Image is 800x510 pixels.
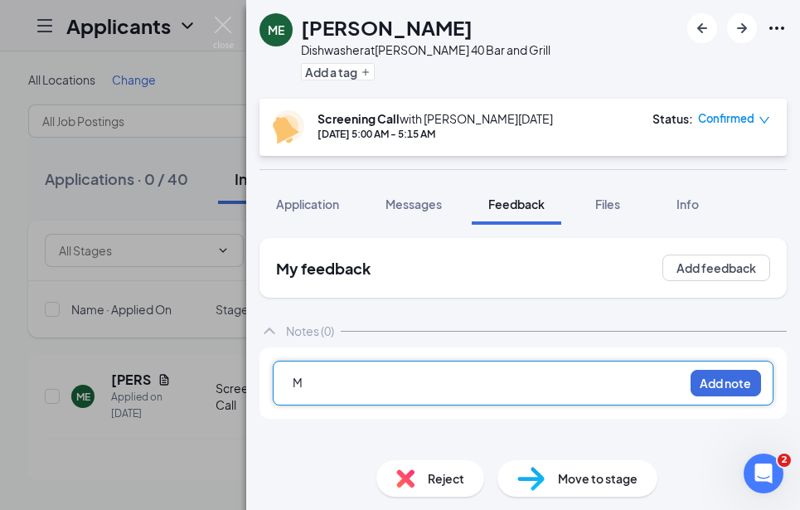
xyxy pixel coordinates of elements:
[276,258,371,279] h2: My feedback
[744,454,783,493] iframe: Intercom live chat
[293,375,303,390] span: M
[759,114,770,126] span: down
[558,469,638,488] span: Move to stage
[318,111,400,126] b: Screening Call
[687,13,717,43] button: ArrowLeftNew
[488,197,545,211] span: Feedback
[732,18,752,38] svg: ArrowRight
[385,197,442,211] span: Messages
[691,370,761,396] button: Add note
[698,110,754,127] span: Confirmed
[301,13,473,41] h1: [PERSON_NAME]
[778,454,791,467] span: 2
[276,197,339,211] span: Application
[286,323,334,339] div: Notes (0)
[318,127,553,141] div: [DATE] 5:00 AM - 5:15 AM
[259,321,279,341] svg: ChevronUp
[301,63,375,80] button: PlusAdd a tag
[676,197,699,211] span: Info
[595,197,620,211] span: Files
[692,18,712,38] svg: ArrowLeftNew
[428,469,464,488] span: Reject
[301,41,550,58] div: Dishwasher at [PERSON_NAME] 40 Bar and Grill
[767,18,787,38] svg: Ellipses
[727,13,757,43] button: ArrowRight
[662,255,770,281] button: Add feedback
[318,110,553,127] div: with [PERSON_NAME][DATE]
[268,22,284,38] div: ME
[361,67,371,77] svg: Plus
[652,110,693,127] div: Status :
